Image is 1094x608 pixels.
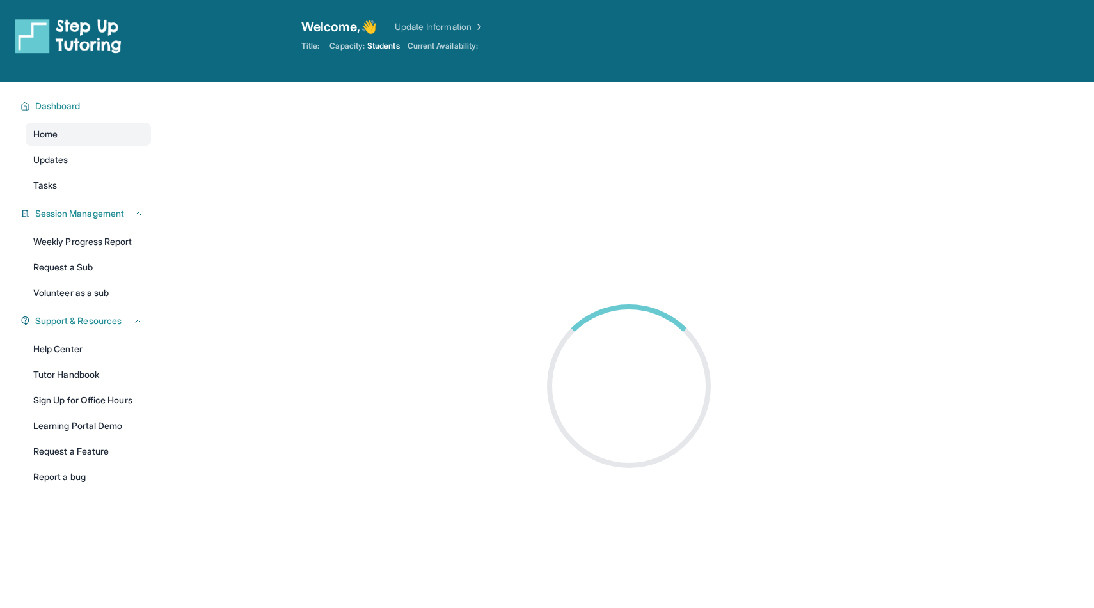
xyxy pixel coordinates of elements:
a: Tutor Handbook [26,363,151,386]
a: Help Center [26,338,151,361]
a: Request a Sub [26,256,151,279]
button: Session Management [30,207,143,220]
img: logo [15,18,122,54]
a: Updates [26,148,151,171]
img: Chevron Right [472,20,484,33]
a: Request a Feature [26,440,151,463]
span: Support & Resources [35,315,122,327]
span: Updates [33,153,68,166]
span: Welcome, 👋 [301,18,377,36]
a: Sign Up for Office Hours [26,389,151,412]
a: Home [26,123,151,146]
a: Update Information [395,20,484,33]
button: Support & Resources [30,315,143,327]
span: Session Management [35,207,124,220]
button: Dashboard [30,100,143,113]
span: Home [33,128,58,141]
a: Weekly Progress Report [26,230,151,253]
span: Students [367,41,400,51]
a: Tasks [26,174,151,197]
span: Current Availability: [408,41,478,51]
a: Volunteer as a sub [26,281,151,304]
a: Report a bug [26,465,151,488]
a: Learning Portal Demo [26,414,151,437]
span: Capacity: [329,41,365,51]
span: Title: [301,41,319,51]
span: Dashboard [35,100,81,113]
span: Tasks [33,179,57,192]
